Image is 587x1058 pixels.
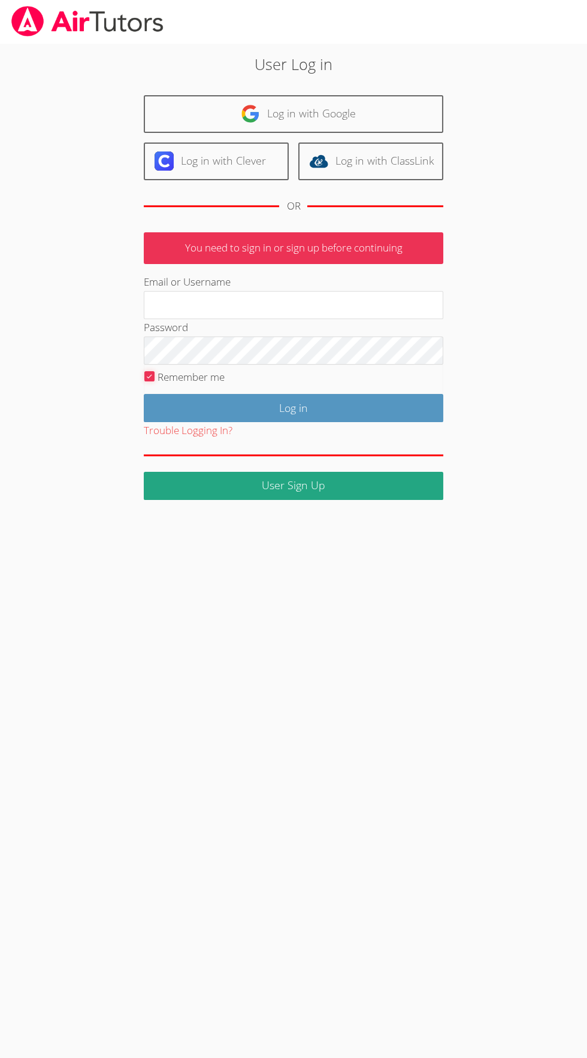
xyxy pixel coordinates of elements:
img: google-logo-50288ca7cdecda66e5e0955fdab243c47b7ad437acaf1139b6f446037453330a.svg [241,104,260,123]
a: Log in with Clever [144,143,289,180]
label: Remember me [158,370,225,384]
a: User Sign Up [144,472,443,500]
img: classlink-logo-d6bb404cc1216ec64c9a2012d9dc4662098be43eaf13dc465df04b49fa7ab582.svg [309,151,328,171]
input: Log in [144,394,443,422]
img: airtutors_banner-c4298cdbf04f3fff15de1276eac7730deb9818008684d7c2e4769d2f7ddbe033.png [10,6,165,37]
label: Password [144,320,188,334]
a: Log in with Google [144,95,443,133]
label: Email or Username [144,275,231,289]
div: OR [286,198,300,215]
img: clever-logo-6eab21bc6e7a338710f1a6ff85c0baf02591cd810cc4098c63d3a4b26e2feb20.svg [155,151,174,171]
button: Trouble Logging In? [144,422,232,439]
p: You need to sign in or sign up before continuing [144,232,443,264]
h2: User Log in [82,53,505,75]
a: Log in with ClassLink [298,143,443,180]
